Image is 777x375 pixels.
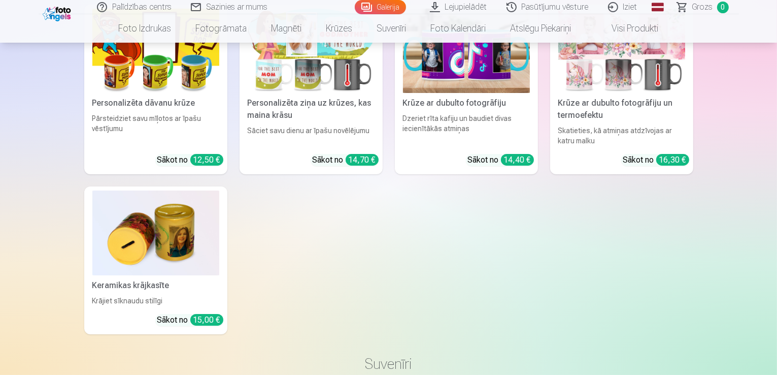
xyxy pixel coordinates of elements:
[313,154,379,166] div: Sākot no
[184,14,259,43] a: Fotogrāmata
[692,1,713,13] span: Grozs
[468,154,534,166] div: Sākot no
[240,5,383,175] a: Personalizēta ziņa uz krūzes, kas maina krāsuPersonalizēta ziņa uz krūzes, kas maina krāsuSāciet ...
[107,14,184,43] a: Foto izdrukas
[314,14,365,43] a: Krūzes
[259,14,314,43] a: Magnēti
[92,9,219,93] img: Personalizēta dāvanu krūze
[190,314,223,326] div: 15,00 €
[399,97,534,109] div: Krūze ar dubulto fotogrāfiju
[365,14,419,43] a: Suvenīri
[84,186,227,334] a: Keramikas krājkasīteKeramikas krājkasīteKrājiet sīknaudu stilīgiSākot no 15,00 €
[84,5,227,175] a: Personalizēta dāvanu krūzePersonalizēta dāvanu krūzePārsteidziet savu mīļotos ar īpašu vēstījumuS...
[403,9,530,93] img: Krūze ar dubulto fotogrāfiju
[554,97,689,121] div: Krūze ar dubulto fotogrāfiju un termoefektu
[92,191,219,275] img: Keramikas krājkasīte
[88,97,223,109] div: Personalizēta dāvanu krūze
[558,9,685,93] img: Krūze ar dubulto fotogrāfiju un termoefektu
[88,279,223,292] div: Keramikas krājkasīte
[717,2,729,13] span: 0
[550,5,693,175] a: Krūze ar dubulto fotogrāfiju un termoefektuKrūze ar dubulto fotogrāfiju un termoefektuSkatieties,...
[399,113,534,146] div: Dzeriet rīta kafiju un baudiet divas iecienītākās atmiņas
[346,154,379,166] div: 14,70 €
[395,5,538,175] a: Krūze ar dubulto fotogrāfijuKrūze ar dubulto fotogrāfijuDzeriet rīta kafiju un baudiet divas ieci...
[501,154,534,166] div: 14,40 €
[244,126,379,146] div: Sāciet savu dienu ar īpašu novēlējumu
[88,113,223,146] div: Pārsteidziet savu mīļotos ar īpašu vēstījumu
[584,14,671,43] a: Visi produkti
[43,4,74,21] img: /fa1
[190,154,223,166] div: 12,50 €
[92,355,685,373] h3: Suvenīri
[419,14,498,43] a: Foto kalendāri
[623,154,689,166] div: Sākot no
[554,126,689,146] div: Skatieties, kā atmiņas atdzīvojas ar katru malku
[244,97,379,121] div: Personalizēta ziņa uz krūzes, kas maina krāsu
[88,296,223,306] div: Krājiet sīknaudu stilīgi
[248,9,375,93] img: Personalizēta ziņa uz krūzes, kas maina krāsu
[656,154,689,166] div: 16,30 €
[498,14,584,43] a: Atslēgu piekariņi
[157,154,223,166] div: Sākot no
[157,314,223,326] div: Sākot no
